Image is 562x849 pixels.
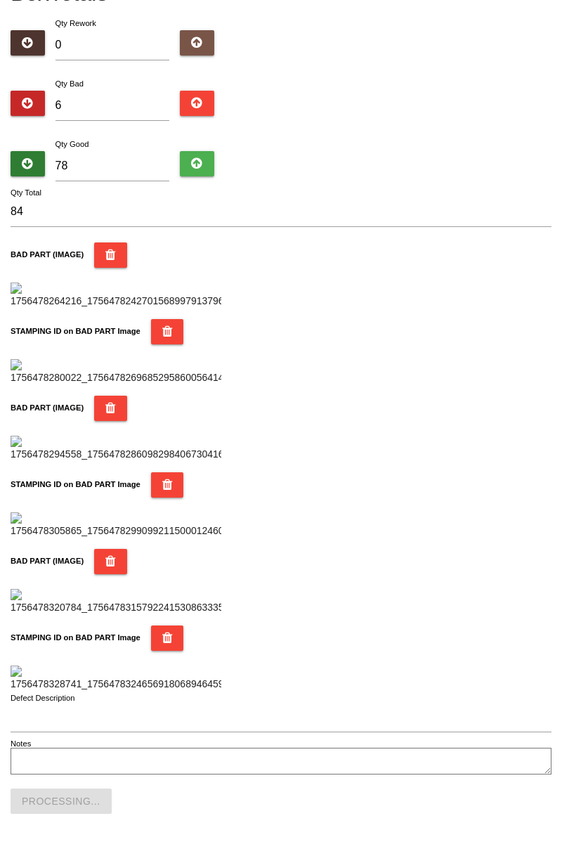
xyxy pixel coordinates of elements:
img: 1756478320784_17564783157922415308633354032730.jpg [11,589,221,615]
img: 1756478328741_17564783246569180689464595732080.jpg [11,666,221,692]
b: BAD PART (IMAGE) [11,557,84,565]
label: Notes [11,738,31,750]
label: Qty Bad [55,79,84,88]
button: BAD PART (IMAGE) [94,549,127,574]
b: BAD PART (IMAGE) [11,250,84,259]
label: Qty Rework [55,19,96,27]
label: Defect Description [11,692,75,704]
img: 1756478294558_17564782860982984067304168921590.jpg [11,436,221,462]
b: STAMPING ID on BAD PART Image [11,480,140,488]
button: STAMPING ID on BAD PART Image [151,626,184,651]
b: BAD PART (IMAGE) [11,403,84,412]
label: Qty Good [55,140,89,148]
b: STAMPING ID on BAD PART Image [11,327,140,335]
img: 1756478305865_17564782990992115000124607789155.jpg [11,512,221,538]
button: STAMPING ID on BAD PART Image [151,472,184,498]
b: STAMPING ID on BAD PART Image [11,633,140,642]
img: 1756478264216_17564782427015689979137964656078.jpg [11,283,221,309]
img: 1756478280022_1756478269685295860056414171884.jpg [11,359,221,385]
button: BAD PART (IMAGE) [94,396,127,421]
label: Qty Total [11,187,41,199]
button: BAD PART (IMAGE) [94,242,127,268]
button: STAMPING ID on BAD PART Image [151,319,184,344]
